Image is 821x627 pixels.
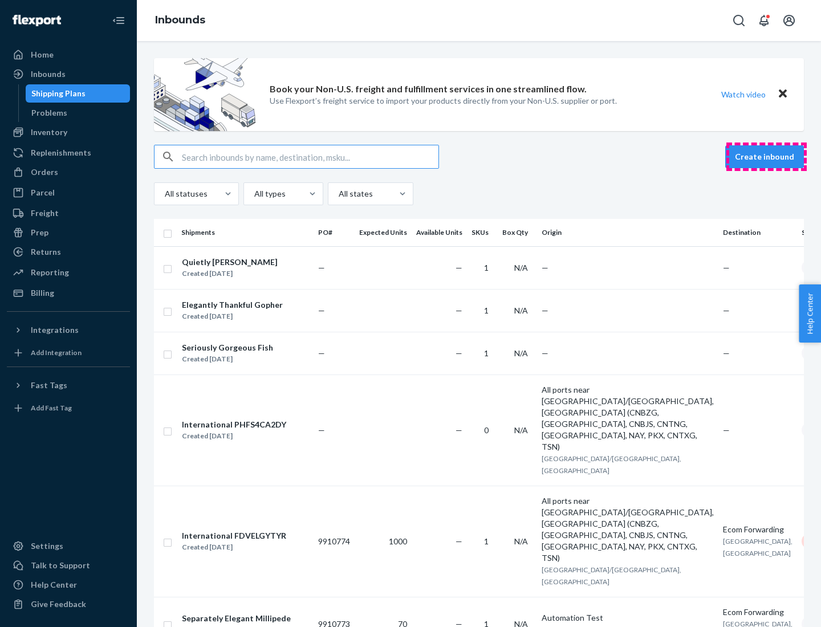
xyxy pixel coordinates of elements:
[7,223,130,242] a: Prep
[389,536,407,546] span: 1000
[412,219,467,246] th: Available Units
[182,419,286,430] div: International PHFS4CA2DY
[718,219,797,246] th: Destination
[456,425,462,435] span: —
[31,166,58,178] div: Orders
[7,65,130,83] a: Inbounds
[484,263,489,272] span: 1
[484,536,489,546] span: 1
[182,342,273,353] div: Seriously Gorgeous Fish
[182,541,286,553] div: Created [DATE]
[7,595,130,613] button: Give Feedback
[7,46,130,64] a: Home
[253,188,254,199] input: All types
[182,256,278,268] div: Quietly [PERSON_NAME]
[514,263,528,272] span: N/A
[498,219,537,246] th: Box Qty
[31,147,91,158] div: Replenishments
[456,348,462,358] span: —
[155,14,205,26] a: Inbounds
[182,311,283,322] div: Created [DATE]
[484,348,489,358] span: 1
[753,9,775,32] button: Open notifications
[456,306,462,315] span: —
[727,9,750,32] button: Open Search Box
[26,104,131,122] a: Problems
[542,348,548,358] span: —
[26,84,131,103] a: Shipping Plans
[355,219,412,246] th: Expected Units
[182,430,286,442] div: Created [DATE]
[318,306,325,315] span: —
[723,606,792,618] div: Ecom Forwarding
[31,403,72,413] div: Add Fast Tag
[542,495,714,564] div: All ports near [GEOGRAPHIC_DATA]/[GEOGRAPHIC_DATA], [GEOGRAPHIC_DATA] (CNBZG, [GEOGRAPHIC_DATA], ...
[7,144,130,162] a: Replenishments
[514,536,528,546] span: N/A
[456,536,462,546] span: —
[7,284,130,302] a: Billing
[723,348,730,358] span: —
[542,263,548,272] span: —
[314,486,355,597] td: 9910774
[31,540,63,552] div: Settings
[7,243,130,261] a: Returns
[7,263,130,282] a: Reporting
[723,524,792,535] div: Ecom Forwarding
[542,384,714,453] div: All ports near [GEOGRAPHIC_DATA]/[GEOGRAPHIC_DATA], [GEOGRAPHIC_DATA] (CNBZG, [GEOGRAPHIC_DATA], ...
[31,348,82,357] div: Add Integration
[542,565,681,586] span: [GEOGRAPHIC_DATA]/[GEOGRAPHIC_DATA], [GEOGRAPHIC_DATA]
[31,49,54,60] div: Home
[31,207,59,219] div: Freight
[456,263,462,272] span: —
[537,219,718,246] th: Origin
[723,537,792,557] span: [GEOGRAPHIC_DATA], [GEOGRAPHIC_DATA]
[31,187,55,198] div: Parcel
[182,613,291,624] div: Separately Elegant Millipede
[7,556,130,575] a: Talk to Support
[270,83,587,96] p: Book your Non-U.S. freight and fulfillment services in one streamlined flow.
[7,321,130,339] button: Integrations
[182,299,283,311] div: Elegantly Thankful Gopher
[542,612,714,624] div: Automation Test
[31,579,77,591] div: Help Center
[7,123,130,141] a: Inventory
[514,306,528,315] span: N/A
[775,86,790,103] button: Close
[31,246,61,258] div: Returns
[31,107,67,119] div: Problems
[484,306,489,315] span: 1
[182,353,273,365] div: Created [DATE]
[799,284,821,343] button: Help Center
[314,219,355,246] th: PO#
[31,560,90,571] div: Talk to Support
[31,287,54,299] div: Billing
[725,145,804,168] button: Create inbound
[514,425,528,435] span: N/A
[182,268,278,279] div: Created [DATE]
[31,88,86,99] div: Shipping Plans
[270,95,617,107] p: Use Flexport’s freight service to import your products directly from your Non-U.S. supplier or port.
[107,9,130,32] button: Close Navigation
[31,324,79,336] div: Integrations
[542,306,548,315] span: —
[31,380,67,391] div: Fast Tags
[318,348,325,358] span: —
[182,145,438,168] input: Search inbounds by name, destination, msku...
[7,537,130,555] a: Settings
[31,127,67,138] div: Inventory
[778,9,800,32] button: Open account menu
[338,188,339,199] input: All states
[714,86,773,103] button: Watch video
[164,188,165,199] input: All statuses
[467,219,498,246] th: SKUs
[31,227,48,238] div: Prep
[7,399,130,417] a: Add Fast Tag
[318,425,325,435] span: —
[182,530,286,541] div: International FDVELGYTYR
[7,376,130,394] button: Fast Tags
[146,4,214,37] ol: breadcrumbs
[484,425,489,435] span: 0
[542,454,681,475] span: [GEOGRAPHIC_DATA]/[GEOGRAPHIC_DATA], [GEOGRAPHIC_DATA]
[7,184,130,202] a: Parcel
